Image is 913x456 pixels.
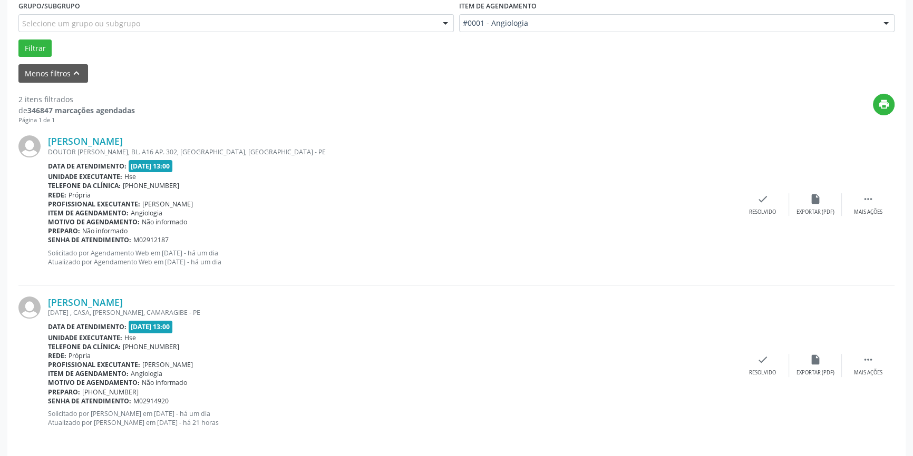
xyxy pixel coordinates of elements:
span: Angiologia [131,209,162,217]
i: keyboard_arrow_up [71,67,82,79]
strong: 346847 marcações agendadas [27,105,135,115]
img: img [18,296,41,319]
div: Mais ações [854,209,882,216]
b: Rede: [48,351,66,360]
span: Angiologia [131,369,162,378]
b: Preparo: [48,388,80,396]
img: img [18,135,41,157]
b: Telefone da clínica: [48,181,121,190]
div: Exportar (PDF) [797,369,834,376]
b: Data de atendimento: [48,162,127,171]
button: Filtrar [18,39,52,57]
span: #0001 - Angiologia [463,18,873,28]
span: Selecione um grupo ou subgrupo [22,18,140,29]
div: de [18,105,135,116]
p: Solicitado por Agendamento Web em [DATE] - há um dia Atualizado por Agendamento Web em [DATE] - h... [48,249,736,266]
span: [PERSON_NAME] [142,360,193,369]
span: Não informado [142,217,187,226]
b: Preparo: [48,226,80,235]
div: Página 1 de 1 [18,116,135,125]
b: Telefone da clínica: [48,342,121,351]
b: Unidade executante: [48,172,122,181]
b: Item de agendamento: [48,369,129,378]
div: Exportar (PDF) [797,209,834,216]
b: Rede: [48,191,66,200]
b: Item de agendamento: [48,209,129,217]
i: insert_drive_file [810,354,821,365]
div: Mais ações [854,369,882,376]
span: [PERSON_NAME] [142,200,193,209]
b: Profissional executante: [48,200,140,209]
b: Senha de atendimento: [48,396,131,405]
span: [DATE] 13:00 [129,321,173,333]
button: print [873,94,895,115]
span: M02912187 [133,235,169,244]
span: Própria [69,191,91,200]
span: [DATE] 13:00 [129,160,173,172]
span: [PHONE_NUMBER] [123,181,179,190]
i:  [862,354,874,365]
b: Senha de atendimento: [48,235,131,244]
span: Hse [124,333,136,342]
a: [PERSON_NAME] [48,135,123,147]
i: check [757,193,769,205]
div: [DATE] , CASA, [PERSON_NAME], CAMARAGIBE - PE [48,308,736,317]
span: [PHONE_NUMBER] [123,342,179,351]
p: Solicitado por [PERSON_NAME] em [DATE] - há um dia Atualizado por [PERSON_NAME] em [DATE] - há 21... [48,409,736,427]
span: Própria [69,351,91,360]
b: Motivo de agendamento: [48,378,140,387]
span: Hse [124,172,136,181]
i:  [862,193,874,205]
div: 2 itens filtrados [18,94,135,105]
span: Não informado [82,226,128,235]
b: Unidade executante: [48,333,122,342]
span: Não informado [142,378,187,387]
div: Resolvido [749,209,776,216]
i: insert_drive_file [810,193,821,205]
button: Menos filtroskeyboard_arrow_up [18,64,88,83]
a: [PERSON_NAME] [48,296,123,308]
i: print [878,98,890,110]
b: Profissional executante: [48,360,140,369]
div: DOUTOR [PERSON_NAME], BL. A16 AP. 302, [GEOGRAPHIC_DATA], [GEOGRAPHIC_DATA] - PE [48,147,736,156]
span: M02914920 [133,396,169,405]
b: Motivo de agendamento: [48,217,140,226]
span: [PHONE_NUMBER] [82,388,139,396]
i: check [757,354,769,365]
b: Data de atendimento: [48,322,127,331]
div: Resolvido [749,369,776,376]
